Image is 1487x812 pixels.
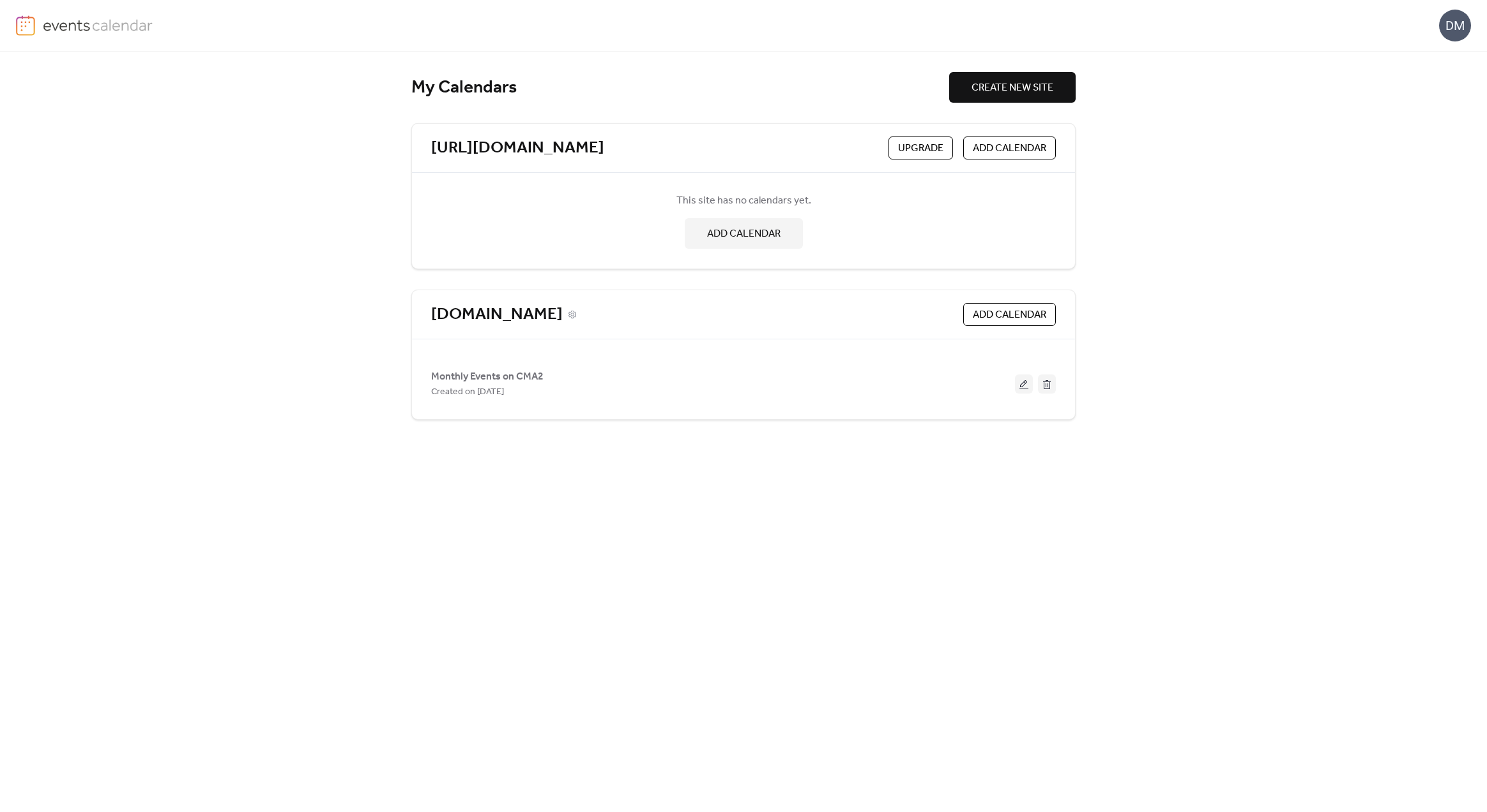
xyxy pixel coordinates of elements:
[1439,10,1471,41] div: DM
[676,193,811,209] span: This site has no calendars yet.
[888,137,953,159] button: Upgrade
[431,373,544,380] a: Monthly Events on CMA2
[685,218,803,249] button: ADD CALENDAR
[973,307,1046,323] span: ADD CALENDAR
[411,77,949,99] div: My Calendars
[16,15,35,36] img: logo
[707,226,781,242] span: ADD CALENDAR
[431,369,544,385] span: Monthly Events on CMA2
[973,141,1046,156] span: ADD CALENDAR
[972,80,1053,96] span: CREATE NEW SITE
[431,385,504,400] span: Created on [DATE]
[949,72,1076,103] button: CREATE NEW SITE
[963,303,1056,326] button: ADD CALENDAR
[431,304,563,325] a: [DOMAIN_NAME]
[43,15,153,34] img: logo-type
[898,141,943,156] span: Upgrade
[963,137,1056,159] button: ADD CALENDAR
[431,138,604,159] a: [URL][DOMAIN_NAME]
